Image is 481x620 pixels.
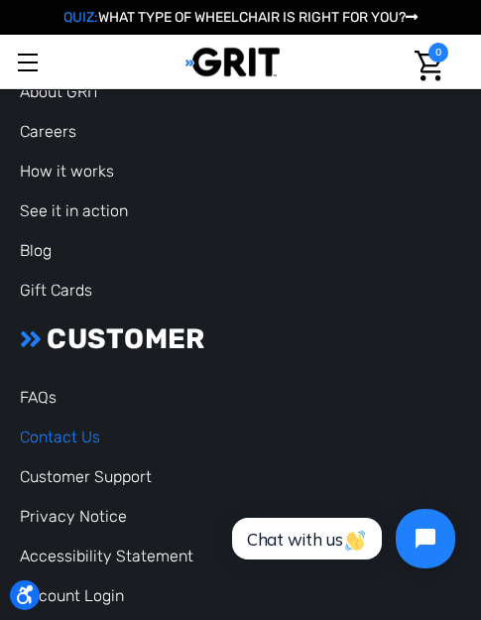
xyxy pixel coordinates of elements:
[20,507,127,526] a: Privacy Notice
[210,492,472,585] iframe: Tidio Chat
[63,9,98,26] span: QUIZ:
[20,428,100,446] a: Contact Us
[20,241,52,260] a: Blog
[20,547,193,565] a: Accessibility Statement
[20,162,114,181] a: How it works
[20,586,124,605] a: Account Login
[185,47,280,77] img: GRIT All-Terrain Wheelchair and Mobility Equipment
[428,43,448,62] span: 0
[20,122,76,141] a: Careers
[63,9,418,26] a: QUIZ:WHAT TYPE OF WHEELCHAIR IS RIGHT FOR YOU?
[20,82,100,101] a: About GRIT
[18,62,38,63] span: Toggle menu
[415,51,443,81] img: Cart
[20,467,152,486] a: Customer Support
[20,281,92,300] a: Gift Cards
[20,388,57,407] a: FAQs
[403,35,448,97] a: Cart with 0 items
[20,322,461,356] h3: CUSTOMER
[20,201,128,220] a: See it in action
